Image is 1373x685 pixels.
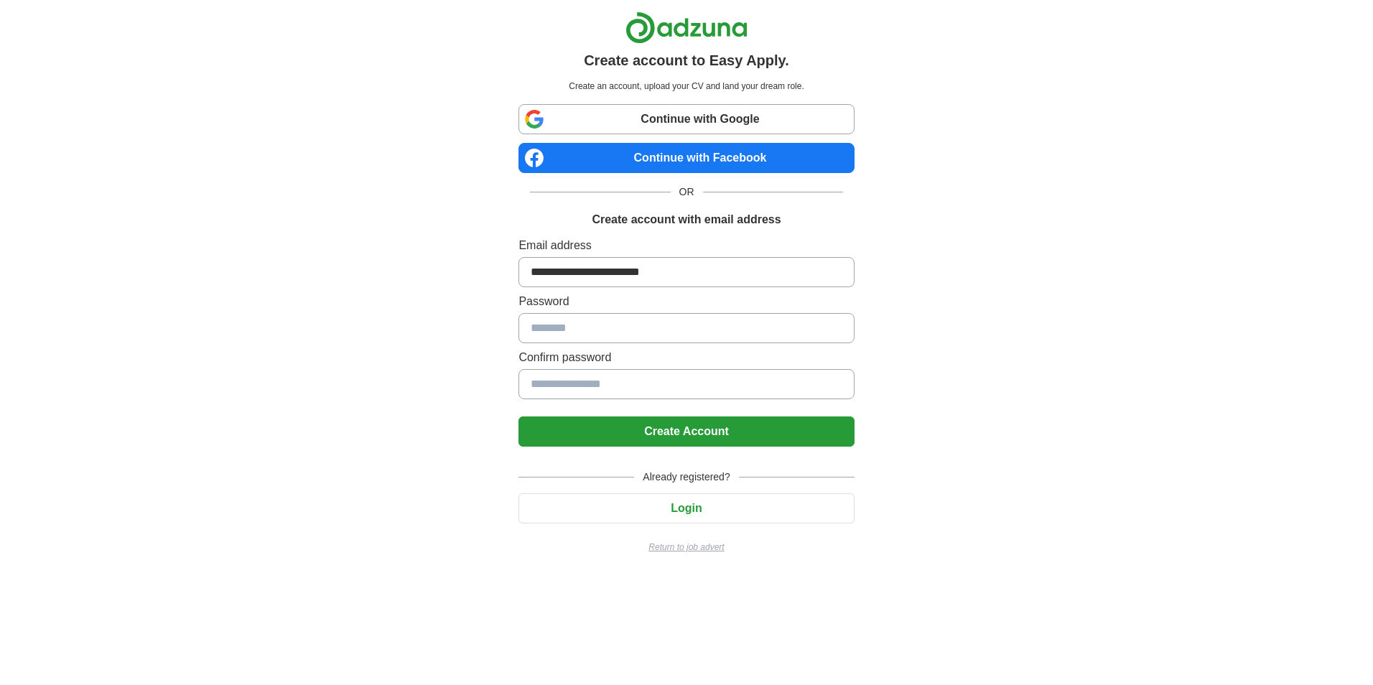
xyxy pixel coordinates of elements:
button: Create Account [518,416,854,447]
img: Adzuna logo [625,11,748,44]
p: Create an account, upload your CV and land your dream role. [521,80,851,93]
span: OR [671,185,703,200]
button: Login [518,493,854,523]
a: Login [518,502,854,514]
a: Continue with Facebook [518,143,854,173]
label: Confirm password [518,349,854,366]
label: Email address [518,237,854,254]
a: Continue with Google [518,104,854,134]
h1: Create account to Easy Apply. [584,50,789,71]
label: Password [518,293,854,310]
a: Return to job advert [518,541,854,554]
h1: Create account with email address [592,211,781,228]
span: Already registered? [634,470,738,485]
